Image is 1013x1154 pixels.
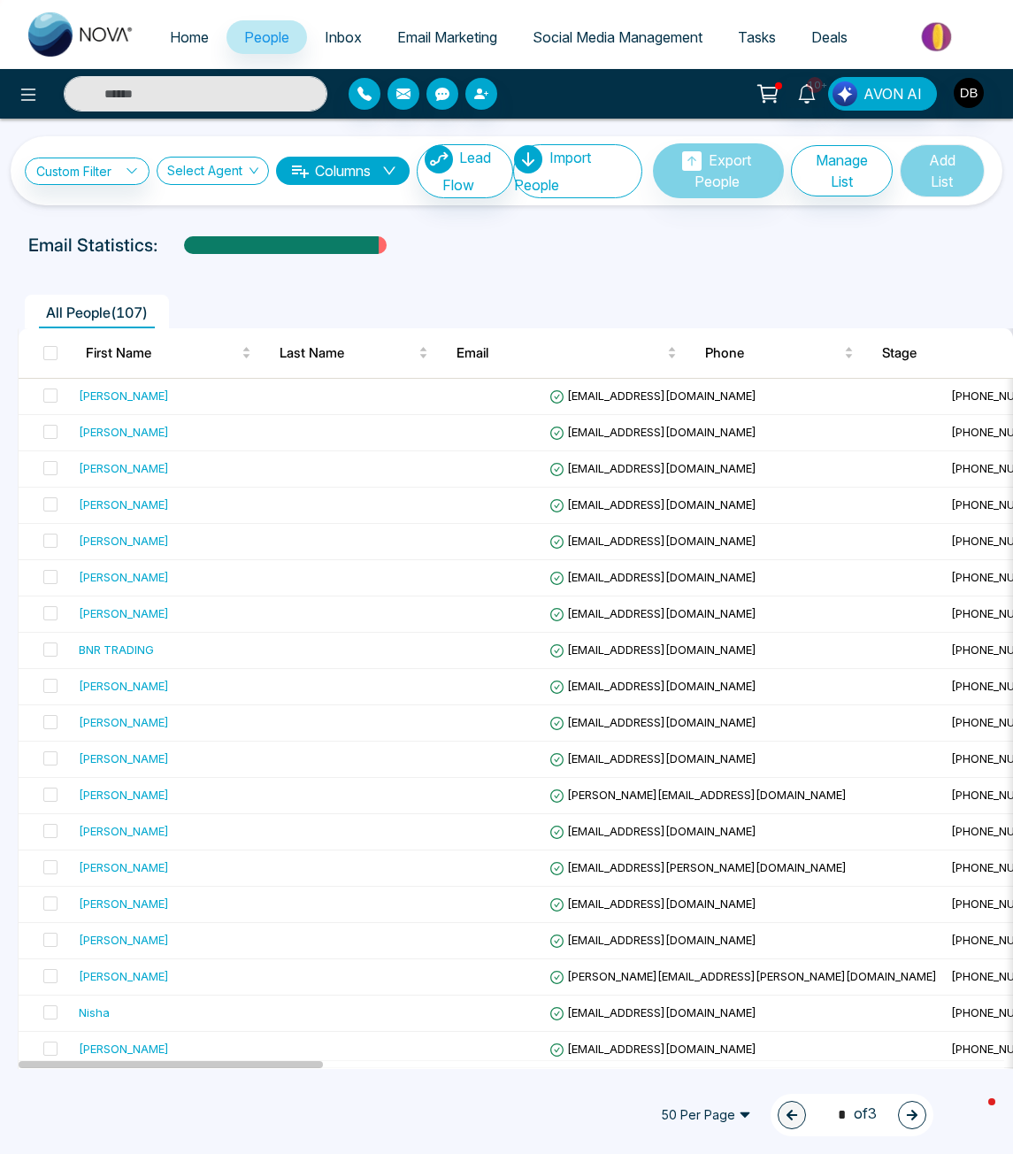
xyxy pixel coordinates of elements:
[549,896,756,911] span: [EMAIL_ADDRESS][DOMAIN_NAME]
[417,144,513,198] button: Lead Flow
[79,858,169,876] div: [PERSON_NAME]
[549,824,756,838] span: [EMAIL_ADDRESS][DOMAIN_NAME]
[79,1004,110,1021] div: Nisha
[827,1103,877,1127] span: of 3
[549,715,756,729] span: [EMAIL_ADDRESS][DOMAIN_NAME]
[738,28,776,46] span: Tasks
[79,786,169,804] div: [PERSON_NAME]
[874,17,1002,57] img: Market-place.gif
[953,1094,995,1136] iframe: Intercom live chat
[549,788,847,802] span: [PERSON_NAME][EMAIL_ADDRESS][DOMAIN_NAME]
[549,389,756,403] span: [EMAIL_ADDRESS][DOMAIN_NAME]
[25,158,150,185] a: Custom Filter
[648,1101,764,1129] span: 50 Per Page
[79,967,169,985] div: [PERSON_NAME]
[79,496,169,513] div: [PERSON_NAME]
[79,604,169,622] div: [PERSON_NAME]
[549,1005,756,1019] span: [EMAIL_ADDRESS][DOMAIN_NAME]
[653,143,784,198] button: Export People
[720,20,794,54] a: Tasks
[28,232,157,258] p: Email Statistics:
[79,532,169,550] div: [PERSON_NAME]
[265,328,442,378] th: Last Name
[280,342,415,364] span: Last Name
[79,387,169,404] div: [PERSON_NAME]
[515,20,720,54] a: Social Media Management
[794,20,865,54] a: Deals
[79,822,169,840] div: [PERSON_NAME]
[226,20,307,54] a: People
[549,461,756,475] span: [EMAIL_ADDRESS][DOMAIN_NAME]
[691,328,868,378] th: Phone
[828,77,937,111] button: AVON AI
[786,77,828,108] a: 10+
[425,145,453,173] img: Lead Flow
[79,931,169,949] div: [PERSON_NAME]
[79,423,169,441] div: [PERSON_NAME]
[79,677,169,695] div: [PERSON_NAME]
[307,20,380,54] a: Inbox
[457,342,664,364] span: Email
[514,149,591,194] span: Import People
[410,144,513,198] a: Lead FlowLead Flow
[79,895,169,912] div: [PERSON_NAME]
[549,751,756,765] span: [EMAIL_ADDRESS][DOMAIN_NAME]
[380,20,515,54] a: Email Marketing
[170,28,209,46] span: Home
[79,568,169,586] div: [PERSON_NAME]
[549,497,756,512] span: [EMAIL_ADDRESS][DOMAIN_NAME]
[86,342,238,364] span: First Name
[72,328,265,378] th: First Name
[533,28,702,46] span: Social Media Management
[549,425,756,439] span: [EMAIL_ADDRESS][DOMAIN_NAME]
[863,83,922,104] span: AVON AI
[382,164,396,178] span: down
[811,28,848,46] span: Deals
[549,534,756,548] span: [EMAIL_ADDRESS][DOMAIN_NAME]
[695,151,752,190] span: Export People
[442,328,691,378] th: Email
[549,969,937,983] span: [PERSON_NAME][EMAIL_ADDRESS][PERSON_NAME][DOMAIN_NAME]
[79,1040,169,1058] div: [PERSON_NAME]
[39,304,155,321] span: All People ( 107 )
[549,933,756,947] span: [EMAIL_ADDRESS][DOMAIN_NAME]
[79,750,169,767] div: [PERSON_NAME]
[442,149,492,194] span: Lead Flow
[833,81,857,106] img: Lead Flow
[397,28,497,46] span: Email Marketing
[152,20,226,54] a: Home
[954,78,984,108] img: User Avatar
[549,606,756,620] span: [EMAIL_ADDRESS][DOMAIN_NAME]
[549,860,847,874] span: [EMAIL_ADDRESS][PERSON_NAME][DOMAIN_NAME]
[705,342,840,364] span: Phone
[276,157,410,185] button: Columnsdown
[244,28,289,46] span: People
[791,145,893,196] button: Manage List
[325,28,362,46] span: Inbox
[79,641,154,658] div: BNR TRADING
[549,1042,756,1056] span: [EMAIL_ADDRESS][DOMAIN_NAME]
[28,12,134,57] img: Nova CRM Logo
[79,459,169,477] div: [PERSON_NAME]
[549,570,756,584] span: [EMAIL_ADDRESS][DOMAIN_NAME]
[549,679,756,693] span: [EMAIL_ADDRESS][DOMAIN_NAME]
[549,642,756,657] span: [EMAIL_ADDRESS][DOMAIN_NAME]
[807,77,823,93] span: 10+
[79,713,169,731] div: [PERSON_NAME]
